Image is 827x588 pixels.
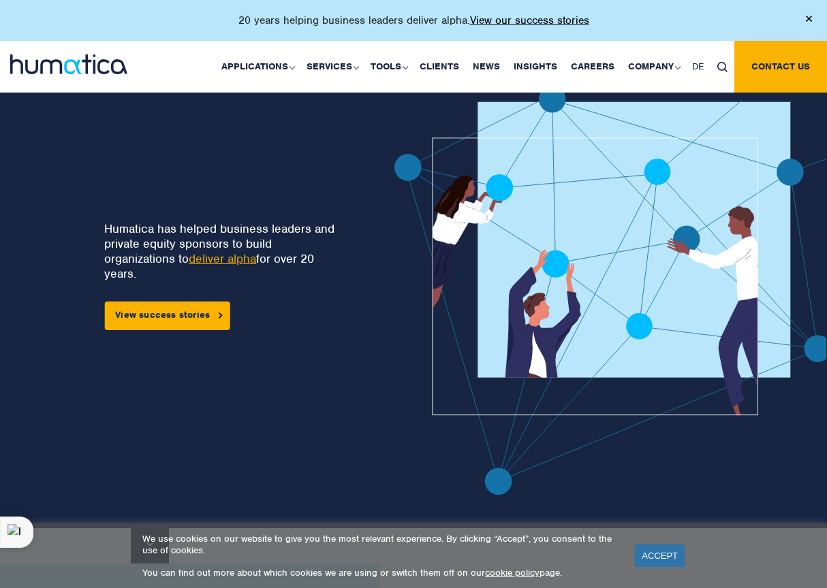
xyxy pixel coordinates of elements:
[734,41,827,93] a: Contact us
[413,41,466,93] a: Clients
[717,62,728,72] img: search_icon
[142,567,618,578] p: You can find out more about which cookies we are using or switch them off on our page.
[300,41,364,93] a: Services
[142,533,618,556] p: We use cookies on our website to give you the most relevant experience. By clicking “Accept”, you...
[507,41,564,93] a: Insights
[218,312,222,318] img: arrowicon
[104,221,345,281] p: Humatica has helped business leaders and private equity sponsors to build organizations to for ov...
[564,41,621,93] a: Careers
[692,61,704,72] span: DE
[470,14,589,27] a: View our success stories
[635,544,685,567] a: ACCEPT
[685,41,711,93] a: DE
[238,14,589,27] p: 20 years helping business leaders deliver alpha.
[621,41,685,93] a: Company
[215,41,300,93] a: Applications
[364,41,413,93] a: Tools
[485,567,540,578] a: cookie policy
[10,54,127,74] img: logo
[189,251,256,266] a: deliver alpha
[104,301,230,330] a: View success stories
[466,41,507,93] a: News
